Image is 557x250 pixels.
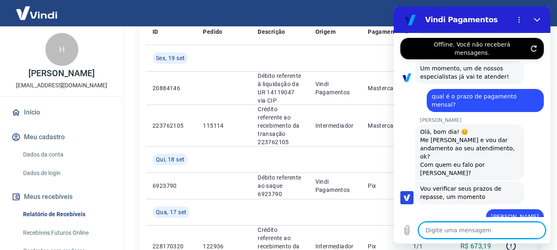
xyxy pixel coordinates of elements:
[153,28,158,36] p: ID
[156,155,184,164] span: Qui, 18 set
[368,182,400,190] p: Pix
[10,103,113,121] a: Início
[315,178,355,194] p: Vindi Pagamentos
[368,28,400,36] p: Pagamento
[258,173,302,198] p: Débito referente ao saque 6923790
[28,69,94,78] p: [PERSON_NAME]
[394,7,550,243] iframe: Janela de mensagens
[10,128,113,146] button: Meu cadastro
[20,224,113,241] a: Recebíveis Futuros Online
[10,0,63,26] img: Vindi
[315,80,355,96] p: Vindi Pagamentos
[45,33,78,66] div: H
[315,121,355,130] p: Intermediador
[203,121,244,130] p: 115114
[20,206,113,223] a: Relatório de Recebíveis
[156,54,185,62] span: Sex, 19 set
[517,6,547,21] button: Sair
[20,165,113,182] a: Dados de login
[368,84,400,92] p: Mastercard
[258,28,285,36] p: Descrição
[203,28,222,36] p: Pedido
[156,208,186,216] span: Qua, 17 set
[315,28,336,36] p: Origem
[153,84,190,92] p: 20884146
[153,121,190,130] p: 223762105
[258,105,302,146] p: Crédito referente ao recebimento da transação 223762105
[258,72,302,105] p: Débito referente à liquidação da UR 14119047 via CIP
[153,182,190,190] p: 6923790
[10,188,113,206] button: Meus recebíveis
[16,81,107,90] p: [EMAIL_ADDRESS][DOMAIN_NAME]
[20,146,113,163] a: Dados da conta
[368,121,400,130] p: Mastercard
